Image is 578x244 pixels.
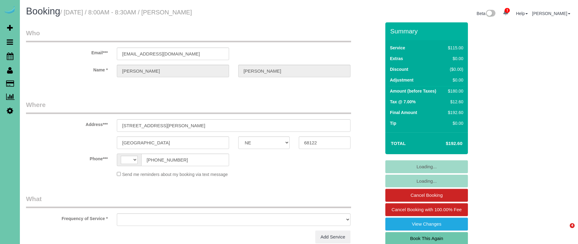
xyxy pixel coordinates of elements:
div: ($0.00) [446,66,463,72]
label: Service [390,45,405,51]
h3: Summary [390,28,465,35]
label: Final Amount [390,109,417,116]
legend: Where [26,100,351,114]
label: Discount [390,66,408,72]
div: $0.00 [446,55,463,62]
legend: Who [26,29,351,42]
a: 1 [500,6,512,20]
strong: Total [391,141,406,146]
small: / [DATE] / 8:00AM - 8:30AM / [PERSON_NAME] [60,9,192,16]
h4: $192.60 [428,141,462,146]
span: Booking [26,6,60,17]
div: $12.60 [446,99,463,105]
div: $192.60 [446,109,463,116]
label: Adjustment [390,77,413,83]
label: Name * [21,65,112,73]
img: New interface [485,10,495,18]
a: Add Service [315,231,350,243]
a: View Changes [385,218,468,231]
a: Cancel Booking [385,189,468,202]
legend: What [26,194,351,208]
img: Automaid Logo [4,6,16,15]
div: $115.00 [446,45,463,51]
label: Tax @ 7.00% [390,99,416,105]
label: Frequency of Service * [21,213,112,222]
span: 4 [570,223,575,228]
div: $180.00 [446,88,463,94]
a: Beta [477,11,496,16]
div: $0.00 [446,120,463,126]
a: Cancel Booking with 100.00% Fee [385,203,468,216]
a: [PERSON_NAME] [532,11,570,16]
a: Help [516,11,528,16]
div: $0.00 [446,77,463,83]
span: Cancel Booking with 100.00% Fee [391,207,461,212]
label: Tip [390,120,396,126]
label: Extras [390,55,403,62]
span: 1 [505,8,510,13]
iframe: Intercom live chat [557,223,572,238]
label: Amount (before Taxes) [390,88,436,94]
span: Send me reminders about my booking via text message [122,172,228,177]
